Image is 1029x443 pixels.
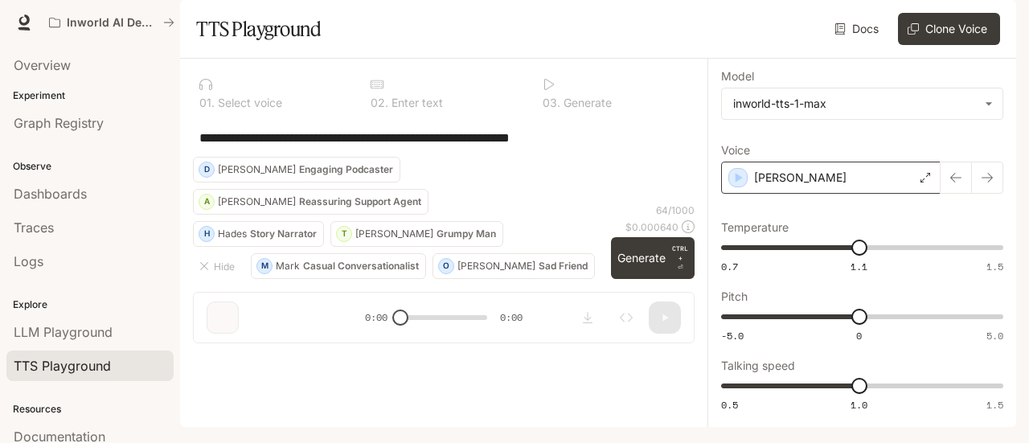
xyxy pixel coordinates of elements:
p: Voice [721,145,750,156]
p: CTRL + [672,244,688,263]
p: Generate [560,97,612,109]
p: Temperature [721,222,789,233]
p: Inworld AI Demos [67,16,157,30]
span: 0.5 [721,398,738,412]
p: 0 2 . [371,97,388,109]
span: 5.0 [986,329,1003,343]
div: T [337,221,351,247]
p: Model [721,71,754,82]
span: 0.7 [721,260,738,273]
span: 0 [856,329,862,343]
p: Casual Conversationalist [303,261,419,271]
p: Enter text [388,97,443,109]
button: MMarkCasual Conversationalist [251,253,426,279]
span: 1.5 [986,398,1003,412]
span: 1.5 [986,260,1003,273]
p: 0 3 . [543,97,560,109]
div: inworld-tts-1-max [733,96,977,112]
div: O [439,253,453,279]
div: M [257,253,272,279]
button: T[PERSON_NAME]Grumpy Man [330,221,503,247]
button: Clone Voice [898,13,1000,45]
span: 1.0 [851,398,867,412]
div: D [199,157,214,183]
p: ⏎ [672,244,688,273]
h1: TTS Playground [196,13,321,45]
p: Engaging Podcaster [299,165,393,174]
p: 64 / 1000 [656,203,695,217]
div: H [199,221,214,247]
button: D[PERSON_NAME]Engaging Podcaster [193,157,400,183]
p: Reassuring Support Agent [299,197,421,207]
p: Mark [276,261,300,271]
button: A[PERSON_NAME]Reassuring Support Agent [193,189,428,215]
p: Sad Friend [539,261,588,271]
div: A [199,189,214,215]
button: HHadesStory Narrator [193,221,324,247]
p: [PERSON_NAME] [218,197,296,207]
p: [PERSON_NAME] [355,229,433,239]
a: Docs [831,13,885,45]
p: 0 1 . [199,97,215,109]
p: Story Narrator [250,229,317,239]
p: Talking speed [721,360,795,371]
p: Grumpy Man [437,229,496,239]
p: Pitch [721,291,748,302]
button: O[PERSON_NAME]Sad Friend [433,253,595,279]
p: [PERSON_NAME] [218,165,296,174]
button: Hide [193,253,244,279]
div: inworld-tts-1-max [722,88,1002,119]
p: [PERSON_NAME] [754,170,847,186]
p: Select voice [215,97,282,109]
p: Hades [218,229,247,239]
button: GenerateCTRL +⏎ [611,237,695,279]
span: -5.0 [721,329,744,343]
span: 1.1 [851,260,867,273]
p: [PERSON_NAME] [457,261,535,271]
button: All workspaces [42,6,182,39]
